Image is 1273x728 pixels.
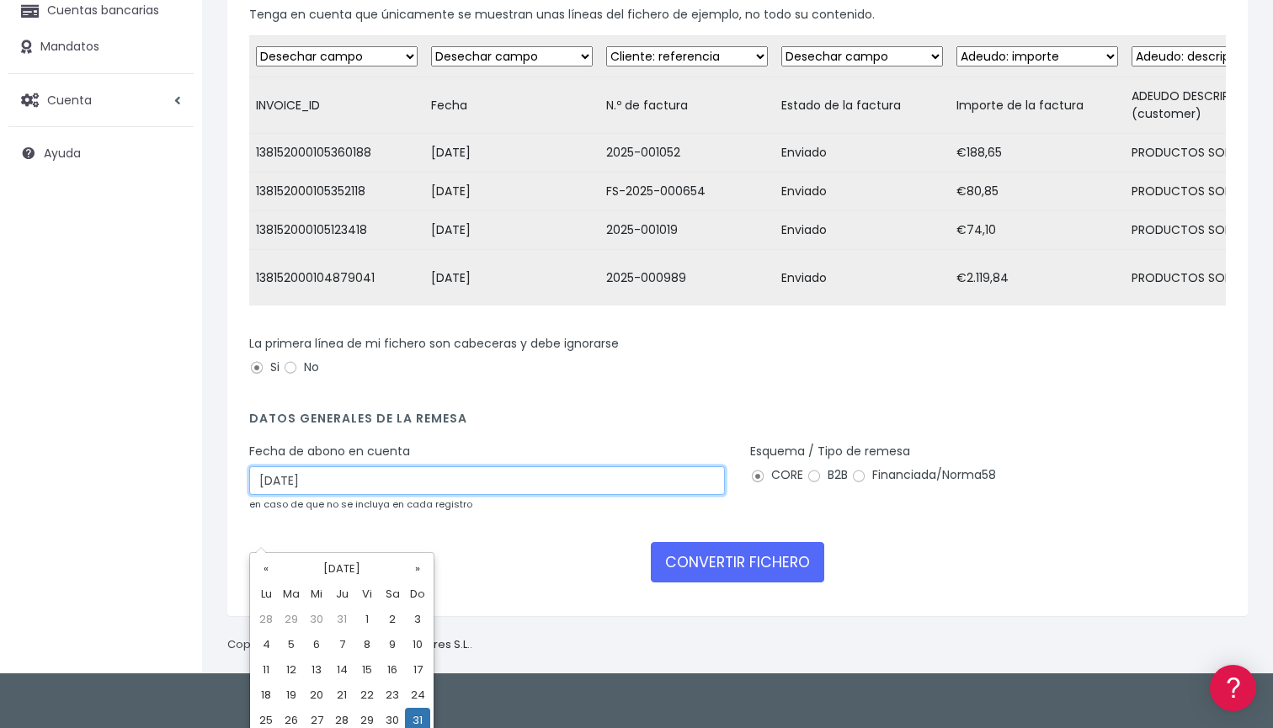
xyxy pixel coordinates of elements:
p: Tenga en cuenta que únicamente se muestran unas líneas del fichero de ejemplo, no todo su contenido. [249,5,1226,24]
td: 138152000105360188 [249,134,424,173]
th: Ju [329,582,354,607]
a: POWERED BY ENCHANT [232,485,324,501]
label: La primera línea de mi fichero son cabeceras y debe ignorarse [249,335,619,353]
td: 10 [405,632,430,657]
td: 31 [329,607,354,632]
td: 29 [279,607,304,632]
a: Mandatos [8,29,194,65]
td: [DATE] [424,173,599,211]
td: 18 [253,683,279,708]
td: 138152000104879041 [249,250,424,306]
a: Videotutoriales [17,265,320,291]
td: 2025-001052 [599,134,775,173]
td: 7 [329,632,354,657]
div: Programadores [17,404,320,420]
td: 12 [279,657,304,683]
label: Financiada/Norma58 [851,466,996,484]
button: CONVERTIR FICHERO [651,542,824,582]
span: Cuenta [47,91,92,108]
th: « [253,556,279,582]
td: 5 [279,632,304,657]
td: 1 [354,607,380,632]
a: Información general [17,143,320,169]
label: No [283,359,319,376]
td: 21 [329,683,354,708]
td: €80,85 [950,173,1125,211]
td: Enviado [775,211,950,250]
td: 16 [380,657,405,683]
th: » [405,556,430,582]
label: B2B [807,466,848,484]
td: 138152000105352118 [249,173,424,211]
a: Formatos [17,213,320,239]
div: Facturación [17,334,320,350]
th: Sa [380,582,405,607]
th: Do [405,582,430,607]
a: Cuenta [8,82,194,118]
td: 23 [380,683,405,708]
td: INVOICE_ID [249,77,424,134]
a: Ayuda [8,136,194,171]
td: 2025-000989 [599,250,775,306]
td: [DATE] [424,211,599,250]
th: [DATE] [279,556,405,582]
td: 8 [354,632,380,657]
button: Contáctanos [17,450,320,480]
th: Vi [354,582,380,607]
td: €74,10 [950,211,1125,250]
td: Enviado [775,250,950,306]
td: FS-2025-000654 [599,173,775,211]
td: Importe de la factura [950,77,1125,134]
div: Convertir ficheros [17,186,320,202]
td: Enviado [775,134,950,173]
a: General [17,361,320,387]
td: €2.119,84 [950,250,1125,306]
td: Estado de la factura [775,77,950,134]
p: Copyright © 2025 . [227,636,472,654]
small: en caso de que no se incluya en cada registro [249,497,472,511]
th: Mi [304,582,329,607]
td: 6 [304,632,329,657]
td: [DATE] [424,134,599,173]
th: Lu [253,582,279,607]
span: Ayuda [44,145,81,162]
td: 138152000105123418 [249,211,424,250]
td: 28 [253,607,279,632]
label: Si [249,359,280,376]
td: 15 [354,657,380,683]
a: Problemas habituales [17,239,320,265]
div: Información general [17,117,320,133]
td: 9 [380,632,405,657]
td: 13 [304,657,329,683]
td: €188,65 [950,134,1125,173]
td: N.º de factura [599,77,775,134]
th: Ma [279,582,304,607]
td: 4 [253,632,279,657]
a: Perfiles de empresas [17,291,320,317]
td: 14 [329,657,354,683]
td: 20 [304,683,329,708]
td: [DATE] [424,250,599,306]
td: 3 [405,607,430,632]
td: 24 [405,683,430,708]
td: Enviado [775,173,950,211]
td: 22 [354,683,380,708]
td: 11 [253,657,279,683]
td: 2025-001019 [599,211,775,250]
a: API [17,430,320,456]
h4: Datos generales de la remesa [249,412,1226,434]
td: 19 [279,683,304,708]
label: Fecha de abono en cuenta [249,443,410,460]
td: Fecha [424,77,599,134]
td: 30 [304,607,329,632]
td: 17 [405,657,430,683]
label: Esquema / Tipo de remesa [750,443,910,460]
label: CORE [750,466,803,484]
td: 2 [380,607,405,632]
